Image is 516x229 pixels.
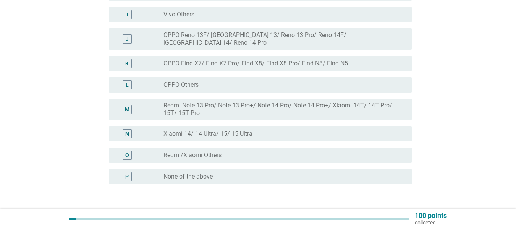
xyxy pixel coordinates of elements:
[415,212,447,219] p: 100 points
[163,130,252,138] label: Xiaomi 14/ 14 Ultra/ 15/ 15 Ultra
[163,173,213,180] label: None of the above
[163,102,400,117] label: Redmi Note 13 Pro/ Note 13 Pro+/ Note 14 Pro/ Note 14 Pro+/ Xiaomi 14T/ 14T Pro/ 15T/ 15T Pro
[163,151,222,159] label: Redmi/Xiaomi Others
[126,11,128,19] div: I
[125,173,129,181] div: P
[125,151,129,159] div: O
[125,106,129,114] div: M
[125,60,129,68] div: K
[125,130,129,138] div: N
[163,81,199,89] label: OPPO Others
[415,219,447,226] p: collected
[163,31,400,47] label: OPPO Reno 13F/ [GEOGRAPHIC_DATA] 13/ Reno 13 Pro/ Reno 14F/ [GEOGRAPHIC_DATA] 14/ Reno 14 Pro
[163,60,348,67] label: OPPO Find X7/ Find X7 Pro/ Find X8/ Find X8 Pro/ Find N3/ Find N5
[126,35,129,43] div: J
[163,11,194,18] label: Vivo Others
[126,81,129,89] div: L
